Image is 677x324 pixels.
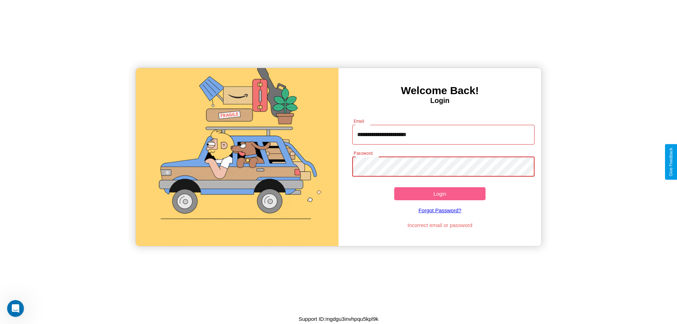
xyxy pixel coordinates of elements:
h3: Welcome Back! [338,85,541,97]
label: Email [354,118,365,124]
h4: Login [338,97,541,105]
button: Login [394,187,486,200]
p: Support ID: mgdgu3invhpqu5kpl9k [299,314,378,324]
img: gif [136,68,338,246]
div: Give Feedback [669,148,673,176]
a: Forgot Password? [349,200,531,220]
label: Password [354,150,372,156]
iframe: Intercom live chat [7,300,24,317]
p: Incorrect email or password [349,220,531,230]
